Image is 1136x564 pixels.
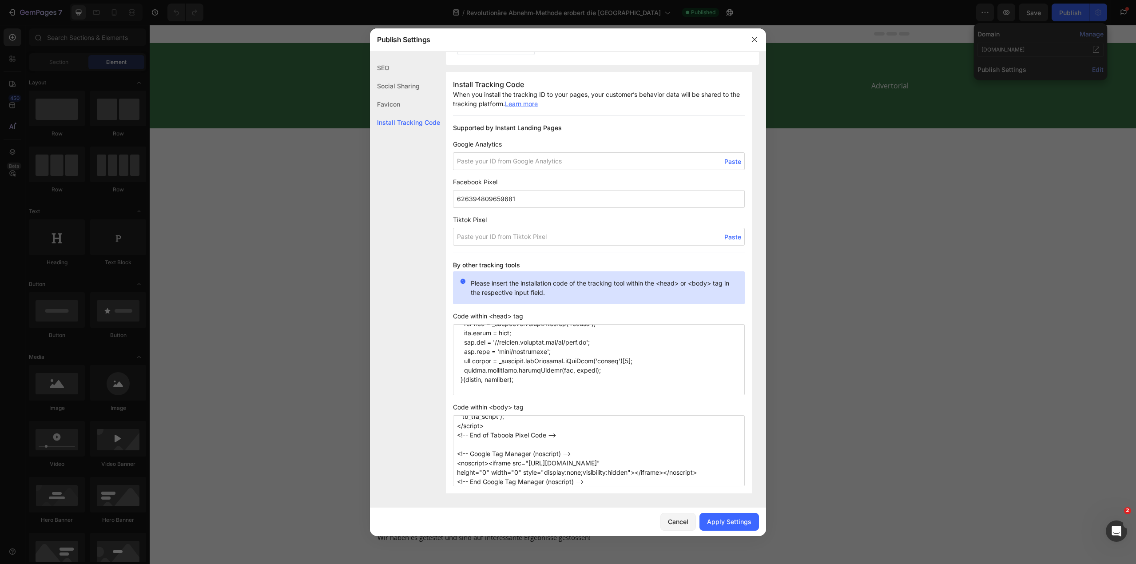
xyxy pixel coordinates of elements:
span: Schweizer Firma entwickelt Abnehm-Methode für [228,159,514,192]
div: SEO [370,59,440,77]
div: Social Sharing [370,77,440,95]
button: Cancel [660,513,696,531]
span: Paste [724,232,741,242]
div: Cancel [668,517,688,526]
span: Revolutionäre Abnehm-Entdeckung: [228,147,339,155]
button: Apply Settings [699,513,759,531]
input: Paste your ID from Google Analytics [453,152,745,170]
div: Publish Settings [370,28,743,51]
span: Google Analytics [453,139,745,149]
h3: Install Tracking Code [453,79,745,90]
h2: Magazin der Gesundheit [405,53,582,68]
span: Code within <body> tag [453,402,745,412]
span: schnellen Gewichtsverlust [246,176,410,193]
span: [PERSON_NAME] [285,198,340,208]
p: Please insert the installation code of the tracking tool within the <head> or <body> tag in the r... [471,278,738,297]
span: Facebook Pixel [453,177,745,187]
div: Apply Settings [707,517,751,526]
h3: By other tracking tools [453,260,745,270]
div: Favicon [370,95,440,113]
a: Learn more [505,100,538,107]
p: When you install the tracking ID to your pages, your customer’s behavior data will be shared to t... [453,90,745,108]
p: Advertorial [583,56,759,66]
iframe: Intercom live chat [1106,520,1127,542]
p: Veröffentlicht am [344,198,459,208]
span: Viele Menschen weltweit haben den Wunsch, . Auch das Internet ist voll mit Abnehm-Lösungen, die s... [228,476,558,496]
img: Alt Image [227,223,564,460]
input: Paste your ID from Tiktok Pixel [453,228,745,246]
span: Tiktok Pixel [453,215,745,224]
input: Paste your ID from Facebook Pixel [453,190,745,208]
h3: Supported by Instant Landing Pages [453,123,745,132]
strong: endlich abzunehmen [365,476,437,485]
span: Paste [724,157,741,166]
div: Install Tracking Code [370,113,440,131]
span: Wir haben es getestet und sind auf interessante Ergebnisse gestossen! [228,508,441,517]
p: Geschrieben von [228,198,342,208]
span: Code within <head> tag [453,311,745,321]
strong: Gewichtsverlust [301,487,356,496]
span: 2 [1124,507,1131,514]
span: Februar 28, 2024 [403,198,459,208]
